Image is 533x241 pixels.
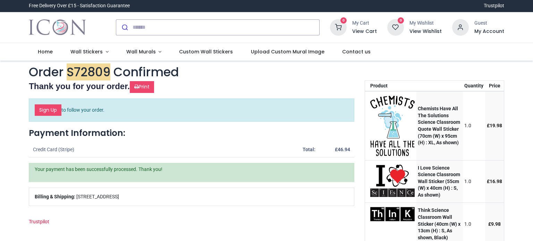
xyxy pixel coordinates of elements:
[29,127,125,139] strong: Payment Information:
[335,147,350,152] strong: £
[490,123,502,128] span: 19.98
[370,165,415,197] img: c5BU8gAAAAZJREFUAwBp64gbLMQ3CQAAAABJRU5ErkJggg==
[303,147,315,152] strong: Total:
[464,178,483,185] div: 1.0
[61,43,117,61] a: Wall Stickers
[330,24,347,29] a: 0
[29,18,86,37] a: Logo of Icon Wall Stickers
[117,43,170,61] a: Wall Murals
[418,207,460,240] strong: Think Science Classroom Wall Sticker (40cm (W) x 13cm (H) : S, As shown, Black)
[487,179,502,184] span: £
[29,98,354,122] p: to follow your order.
[35,104,61,116] a: Sign Up
[342,48,371,55] span: Contact us
[29,219,49,224] a: Trustpilot
[29,18,86,37] img: Icon Wall Stickers
[340,17,347,24] sup: 0
[70,48,103,55] span: Wall Stickers
[484,2,504,9] a: Trustpilot
[38,48,53,55] span: Home
[485,81,504,91] th: Price
[116,20,133,35] button: Submit
[387,24,404,29] a: 0
[464,221,483,228] div: 1.0
[251,48,324,55] span: Upload Custom Mural Image
[365,81,416,91] th: Product
[352,28,377,35] a: View Cart
[464,122,483,129] div: 1.0
[418,106,460,145] strong: Chemists Have All The Solutions Science Classroom Quote Wall Sticker (70cm (W) x 95cm (H) : XL, A...
[409,28,442,35] a: View Wishlist
[474,20,504,27] div: Guest
[67,63,110,80] em: S72809
[398,17,404,24] sup: 0
[179,48,233,55] span: Custom Wall Stickers
[370,207,415,221] img: qwcfjQAAAAZJREFUAwBbwLIhoVup6QAAAABJRU5ErkJggg==
[491,221,501,227] span: 9.98
[463,81,485,91] th: Quantity
[126,48,156,55] span: Wall Murals
[35,194,75,199] b: Billing & Shipping:
[76,193,119,200] span: [STREET_ADDRESS]
[487,123,502,128] span: £
[35,166,348,173] p: Your payment has been successfully processed. Thank you!
[352,20,377,27] div: My Cart
[29,142,285,157] td: Credit Card (Stripe)
[29,63,64,80] span: Order
[488,221,501,227] span: £
[418,165,460,198] strong: I Love Science Science Classroom Wall Sticker (55cm (W) x 40cm (H) : S, As shown)
[113,63,179,80] span: Confirmed
[409,20,442,27] div: My Wishlist
[130,81,154,93] a: Print
[338,147,350,152] span: 46.94
[29,80,354,93] h2: Thank you for your order.
[370,96,415,156] img: NQnKEgAAAAZJREFUAwCbGVXd8HqSTAAAAABJRU5ErkJggg==
[474,28,504,35] a: My Account
[29,2,130,9] div: Free Delivery Over £15 - Satisfaction Guarantee
[490,179,502,184] span: 16.98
